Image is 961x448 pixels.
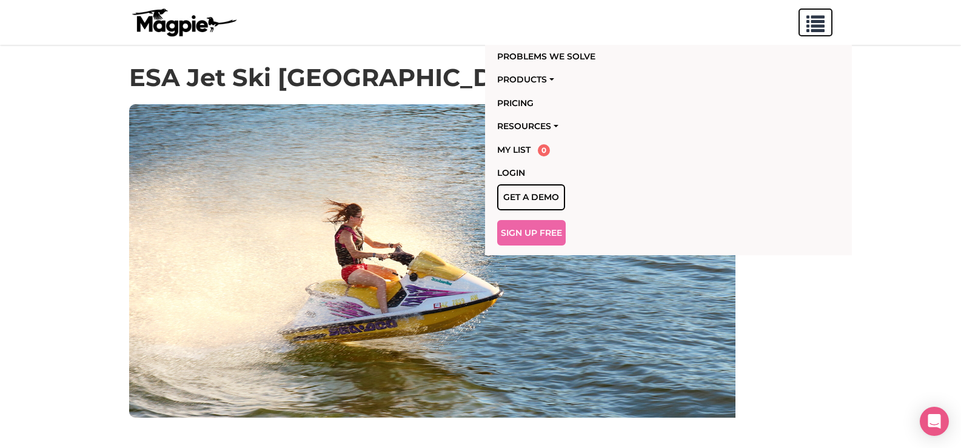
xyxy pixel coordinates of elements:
a: Resources [497,115,700,138]
a: Login [497,161,700,184]
div: Open Intercom Messenger [920,407,949,436]
span: My List [497,144,531,155]
img: logo-ab69f6fb50320c5b225c76a69d11143b.png [129,8,238,37]
h1: ESA Jet Ski [GEOGRAPHIC_DATA] [129,63,554,92]
a: Sign Up Free [497,220,566,246]
a: Problems we solve [497,45,700,68]
a: My List 0 [497,138,700,161]
a: Get a demo [497,184,565,210]
img: ESA Jet Ski Dubai banner [129,104,735,418]
a: Pricing [497,92,700,115]
a: Products [497,68,700,91]
span: 0 [538,144,550,156]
